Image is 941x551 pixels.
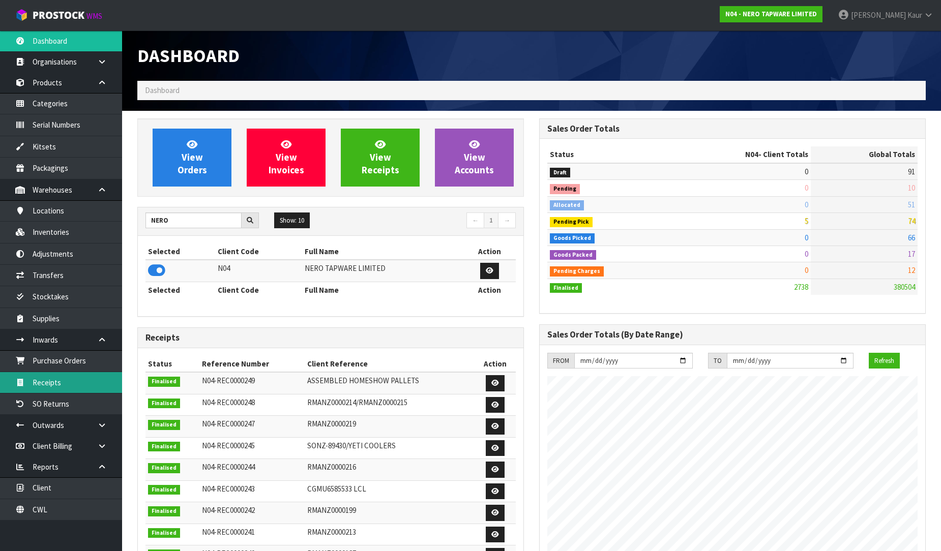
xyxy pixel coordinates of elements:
button: Refresh [869,353,900,369]
span: View Invoices [269,138,304,176]
span: N04-REC0000248 [202,397,255,407]
span: ASSEMBLED HOMESHOW PALLETS [307,376,419,385]
span: Kaur [907,10,922,20]
a: N04 - NERO TAPWARE LIMITED [720,6,822,22]
span: 0 [805,233,808,242]
span: View Accounts [455,138,494,176]
a: ViewReceipts [341,129,420,187]
a: ← [466,212,484,229]
span: Dashboard [145,85,180,95]
span: RMANZ0000219 [307,419,356,428]
span: Finalised [148,485,180,495]
button: Show: 10 [274,212,310,229]
span: RMANZ0000216 [307,462,356,472]
th: Full Name [302,282,463,298]
span: 66 [908,233,915,242]
strong: N04 - NERO TAPWARE LIMITED [725,10,817,18]
span: Finalised [550,283,582,293]
span: Finalised [148,399,180,409]
span: RMANZ0000214/RMANZ0000215 [307,397,407,407]
div: TO [708,353,727,369]
span: 17 [908,249,915,259]
th: Status [547,146,669,163]
span: N04 [745,149,758,159]
th: Selected [145,282,215,298]
a: ViewInvoices [247,129,326,187]
th: Action [463,243,516,260]
input: Search clients [145,212,242,228]
span: Goods Picked [550,233,595,243]
span: N04-REC0000244 [202,462,255,472]
span: [PERSON_NAME] [851,10,906,20]
th: Client Code [215,243,302,260]
span: Draft [550,168,570,178]
span: Pending Charges [550,266,604,277]
a: ViewOrders [153,129,231,187]
span: Finalised [148,420,180,430]
div: FROM [547,353,574,369]
span: Pending Pick [550,217,593,227]
h3: Sales Order Totals [547,124,918,134]
span: 2738 [794,282,808,292]
h3: Receipts [145,333,516,343]
span: 0 [805,167,808,176]
span: Finalised [148,442,180,452]
span: 0 [805,265,808,275]
span: 74 [908,216,915,226]
span: 0 [805,249,808,259]
span: Goods Packed [550,250,596,260]
span: RMANZ0000213 [307,527,356,537]
th: Action [475,356,516,372]
span: N04-REC0000245 [202,441,255,450]
td: NERO TAPWARE LIMITED [302,260,463,282]
span: Allocated [550,200,584,210]
span: SONZ-89430/YETI COOLERS [307,441,396,450]
span: 380504 [894,282,915,292]
th: Client Reference [305,356,475,372]
h3: Sales Order Totals (By Date Range) [547,330,918,340]
span: Finalised [148,506,180,516]
span: N04-REC0000247 [202,419,255,428]
th: Full Name [302,243,463,260]
span: 10 [908,183,915,193]
span: View Orders [178,138,207,176]
th: Client Code [215,282,302,298]
th: Global Totals [811,146,918,163]
span: 5 [805,216,808,226]
span: Finalised [148,528,180,538]
th: Status [145,356,199,372]
span: 12 [908,265,915,275]
span: ProStock [33,9,84,22]
span: 0 [805,200,808,209]
span: CGMU6585533 LCL [307,484,366,494]
span: N04-REC0000242 [202,505,255,515]
span: Finalised [148,463,180,473]
span: N04-REC0000249 [202,376,255,385]
nav: Page navigation [338,212,516,230]
span: N04-REC0000243 [202,484,255,494]
span: 0 [805,183,808,193]
th: Reference Number [199,356,305,372]
span: Pending [550,184,580,194]
span: 51 [908,200,915,209]
span: N04-REC0000241 [202,527,255,537]
a: → [498,212,516,229]
small: WMS [86,11,102,21]
th: - Client Totals [669,146,811,163]
a: 1 [484,212,498,229]
span: 91 [908,167,915,176]
td: N04 [215,260,302,282]
span: View Receipts [362,138,399,176]
img: cube-alt.png [15,9,28,21]
span: RMANZ0000199 [307,505,356,515]
a: ViewAccounts [435,129,514,187]
span: Finalised [148,377,180,387]
th: Action [463,282,516,298]
span: Dashboard [137,44,240,67]
th: Selected [145,243,215,260]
